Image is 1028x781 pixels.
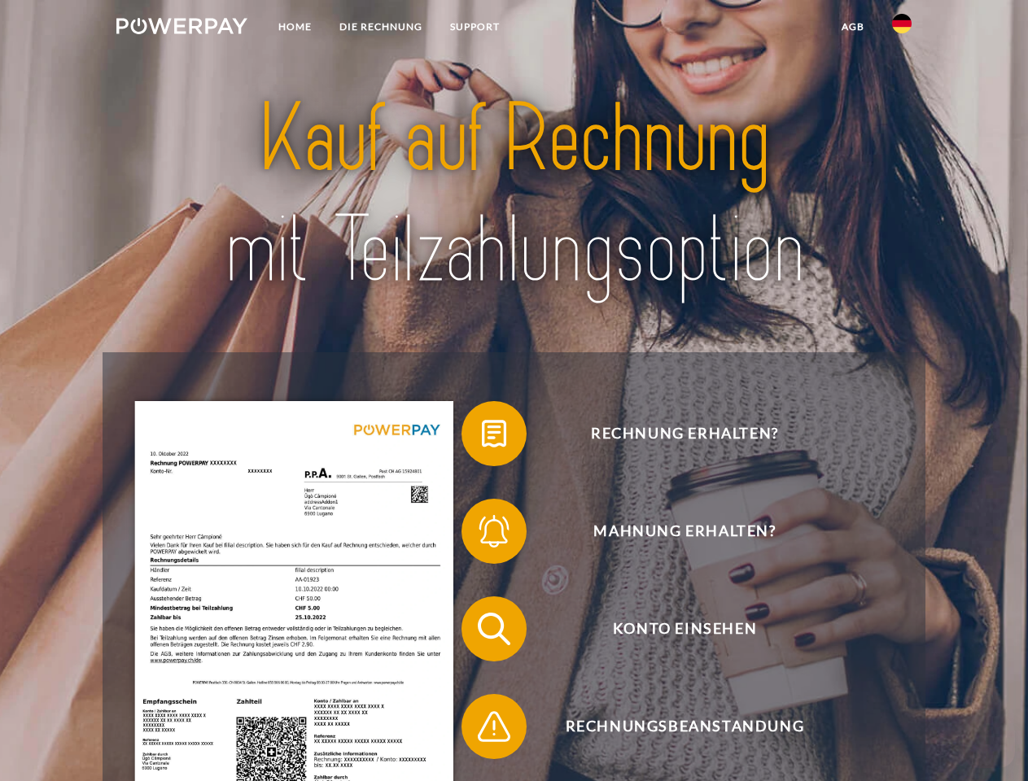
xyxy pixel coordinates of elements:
img: qb_bell.svg [474,511,514,552]
img: qb_bill.svg [474,413,514,454]
a: agb [828,12,878,41]
a: DIE RECHNUNG [326,12,436,41]
span: Rechnungsbeanstandung [485,694,884,759]
span: Rechnung erhalten? [485,401,884,466]
a: SUPPORT [436,12,514,41]
button: Konto einsehen [462,596,885,661]
button: Mahnung erhalten? [462,499,885,564]
img: de [892,14,912,33]
span: Konto einsehen [485,596,884,661]
img: title-powerpay_de.svg [155,78,873,312]
img: logo-powerpay-white.svg [116,18,247,34]
img: qb_warning.svg [474,706,514,747]
img: qb_search.svg [474,609,514,649]
a: Home [265,12,326,41]
span: Mahnung erhalten? [485,499,884,564]
button: Rechnung erhalten? [462,401,885,466]
iframe: Button to launch messaging window [963,716,1015,768]
button: Rechnungsbeanstandung [462,694,885,759]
